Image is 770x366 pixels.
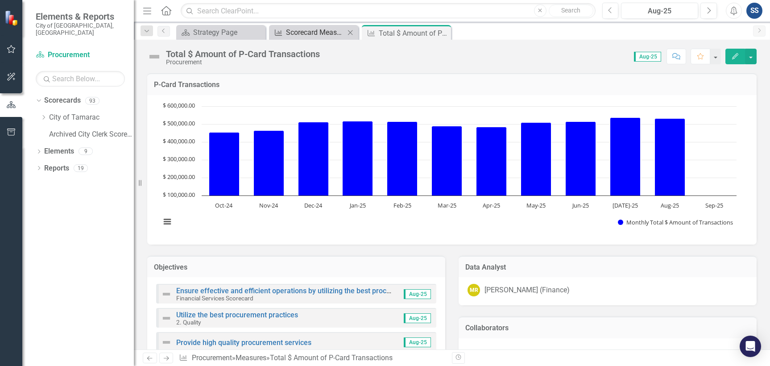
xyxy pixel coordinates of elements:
[740,336,761,357] div: Open Intercom Messenger
[215,201,233,209] text: Oct-24
[259,201,278,209] text: Nov-24
[561,7,580,14] span: Search
[655,118,685,195] path: Aug-25, 531,374.53. Monthly Total $ Amount of Transactions.
[44,163,69,174] a: Reports
[271,27,345,38] a: Scorecard Measures Data (FY To Date)
[163,119,195,127] text: $ 500,000.00
[521,122,551,195] path: May-25, 508,923.79. Monthly Total $ Amount of Transactions.
[192,354,232,362] a: Procurement
[571,201,589,209] text: Jun-25
[379,28,449,39] div: Total $ Amount of P-Card Transactions
[705,201,723,209] text: Sep-25
[49,112,134,123] a: City of Tamarac
[176,295,253,302] small: Financial Services Scorecard
[484,285,570,295] div: [PERSON_NAME] (Finance)
[438,201,456,209] text: Mar-25
[404,337,431,347] span: Aug-25
[304,201,323,209] text: Dec-24
[468,284,480,296] div: MR
[161,313,172,324] img: Not Defined
[618,218,733,226] button: Show Monthly Total $ Amount of Transactions
[270,354,393,362] div: Total $ Amount of P-Card Transactions
[36,11,125,22] span: Elements & Reports
[432,126,462,195] path: Mar-25, 488,323.22. Monthly Total $ Amount of Transactions.
[526,201,546,209] text: May-25
[465,263,750,271] h3: Data Analyst
[613,201,638,209] text: [DATE]-25
[163,137,195,145] text: $ 400,000.00
[166,59,320,66] div: Procurement
[349,201,366,209] text: Jan-25
[36,71,125,87] input: Search Below...
[44,146,74,157] a: Elements
[163,155,195,163] text: $ 300,000.00
[236,354,266,362] a: Measures
[209,132,240,195] path: Oct-24, 454,327.87. Monthly Total $ Amount of Transactions.
[181,3,595,19] input: Search ClearPoint...
[161,216,174,228] button: View chart menu, Chart
[74,164,88,172] div: 19
[746,3,762,19] button: SS
[387,121,418,195] path: Feb-25, 514,518.74. Monthly Total $ Amount of Transactions.
[176,338,311,347] a: Provide high quality procurement services
[566,121,596,195] path: Jun-25, 513,597.47. Monthly Total $ Amount of Transactions.
[404,313,431,323] span: Aug-25
[166,49,320,59] div: Total $ Amount of P-Card Transactions
[156,102,741,236] svg: Interactive chart
[36,50,125,60] a: Procurement
[634,52,661,62] span: Aug-25
[179,353,445,363] div: » »
[254,130,284,195] path: Nov-24, 464,544.37. Monthly Total $ Amount of Transactions.
[393,201,411,209] text: Feb-25
[404,289,431,299] span: Aug-25
[176,319,201,326] small: 2. Quality
[193,27,263,38] div: Strategy Page
[163,101,195,109] text: $ 600,000.00
[147,50,161,64] img: Not Defined
[156,102,748,236] div: Chart. Highcharts interactive chart.
[79,148,93,155] div: 9
[661,201,679,209] text: Aug-25
[163,191,195,199] text: $ 100,000.00
[154,81,750,89] h3: P-Card Transactions
[343,121,373,195] path: Jan-25, 516,476.72. Monthly Total $ Amount of Transactions.
[624,6,695,17] div: Aug-25
[298,122,329,195] path: Dec-24, 510,595.86. Monthly Total $ Amount of Transactions.
[176,311,298,319] a: Utilize the best procurement practices
[161,289,172,299] img: Not Defined
[163,173,195,181] text: $ 200,000.00
[85,97,99,104] div: 93
[610,117,641,195] path: Jul-25, 535,290.96. Monthly Total $ Amount of Transactions.
[36,22,125,37] small: City of [GEOGRAPHIC_DATA], [GEOGRAPHIC_DATA]
[161,337,172,348] img: Not Defined
[483,201,500,209] text: Apr-25
[4,10,20,26] img: ClearPoint Strategy
[286,27,345,38] div: Scorecard Measures Data (FY To Date)
[178,27,263,38] a: Strategy Page
[621,3,698,19] button: Aug-25
[44,96,81,106] a: Scorecards
[49,129,134,140] a: Archived City Clerk Scorecard
[549,4,593,17] button: Search
[465,324,750,332] h3: Collaborators
[154,263,439,271] h3: Objectives
[476,127,507,195] path: Apr-25, 483,703.34. Monthly Total $ Amount of Transactions.
[176,287,445,295] a: Ensure effective and efficient operations by utilizing the best procurement practices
